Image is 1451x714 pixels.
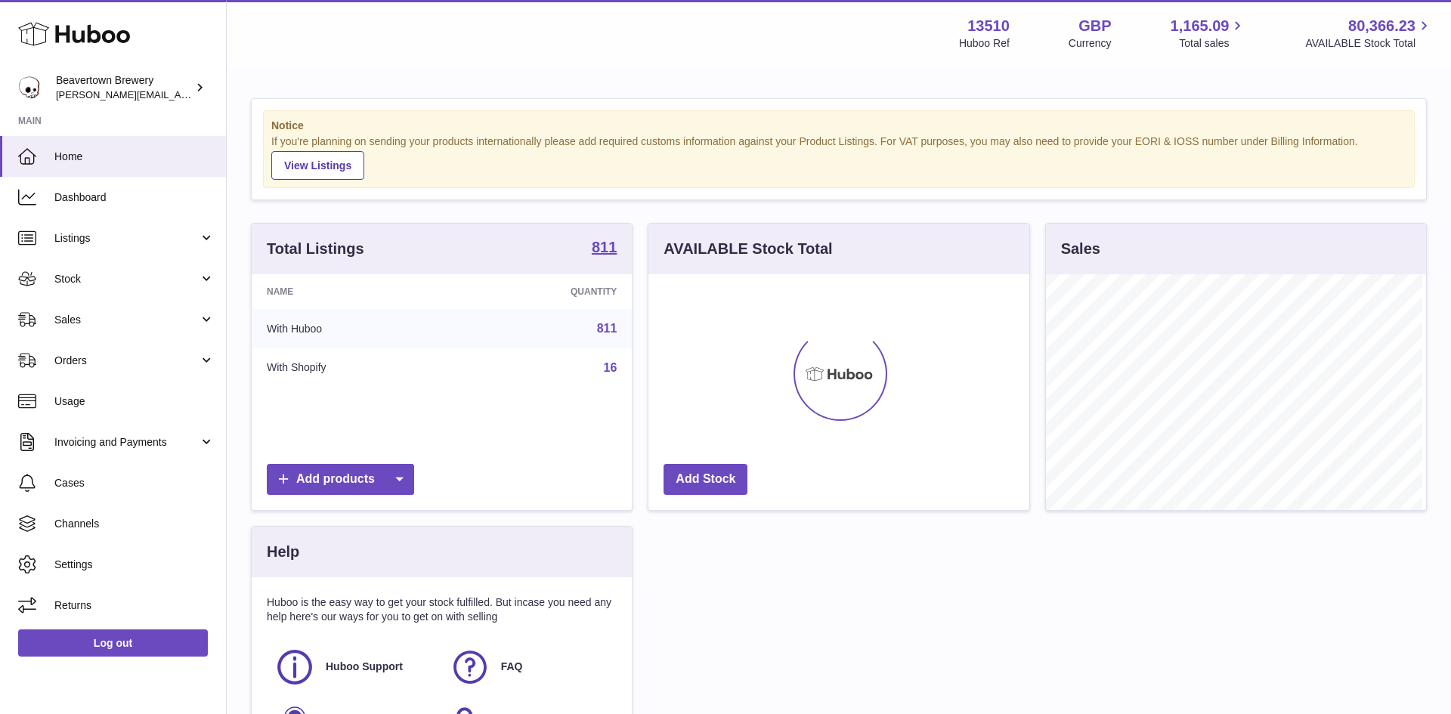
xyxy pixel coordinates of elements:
[597,322,617,335] a: 811
[54,272,199,286] span: Stock
[959,36,1010,51] div: Huboo Ref
[274,647,435,688] a: Huboo Support
[1305,16,1433,51] a: 80,366.23 AVAILABLE Stock Total
[252,348,456,388] td: With Shopify
[56,88,303,100] span: [PERSON_NAME][EMAIL_ADDRESS][DOMAIN_NAME]
[54,517,215,531] span: Channels
[54,476,215,490] span: Cases
[252,274,456,309] th: Name
[604,361,617,374] a: 16
[271,119,1406,133] strong: Notice
[252,309,456,348] td: With Huboo
[54,231,199,246] span: Listings
[54,190,215,205] span: Dashboard
[1069,36,1112,51] div: Currency
[501,660,523,674] span: FAQ
[450,647,610,688] a: FAQ
[54,150,215,164] span: Home
[54,313,199,327] span: Sales
[1171,16,1247,51] a: 1,165.09 Total sales
[18,76,41,99] img: millie@beavertownbrewery.co.uk
[54,598,215,613] span: Returns
[56,73,192,102] div: Beavertown Brewery
[1078,16,1111,36] strong: GBP
[664,239,832,259] h3: AVAILABLE Stock Total
[1348,16,1415,36] span: 80,366.23
[1179,36,1246,51] span: Total sales
[271,134,1406,180] div: If you're planning on sending your products internationally please add required customs informati...
[592,240,617,255] strong: 811
[267,464,414,495] a: Add products
[271,151,364,180] a: View Listings
[54,354,199,368] span: Orders
[267,595,617,624] p: Huboo is the easy way to get your stock fulfilled. But incase you need any help here's our ways f...
[326,660,403,674] span: Huboo Support
[664,464,747,495] a: Add Stock
[54,394,215,409] span: Usage
[54,558,215,572] span: Settings
[18,629,208,657] a: Log out
[1305,36,1433,51] span: AVAILABLE Stock Total
[1061,239,1100,259] h3: Sales
[267,542,299,562] h3: Help
[54,435,199,450] span: Invoicing and Payments
[1171,16,1230,36] span: 1,165.09
[592,240,617,258] a: 811
[456,274,632,309] th: Quantity
[267,239,364,259] h3: Total Listings
[967,16,1010,36] strong: 13510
